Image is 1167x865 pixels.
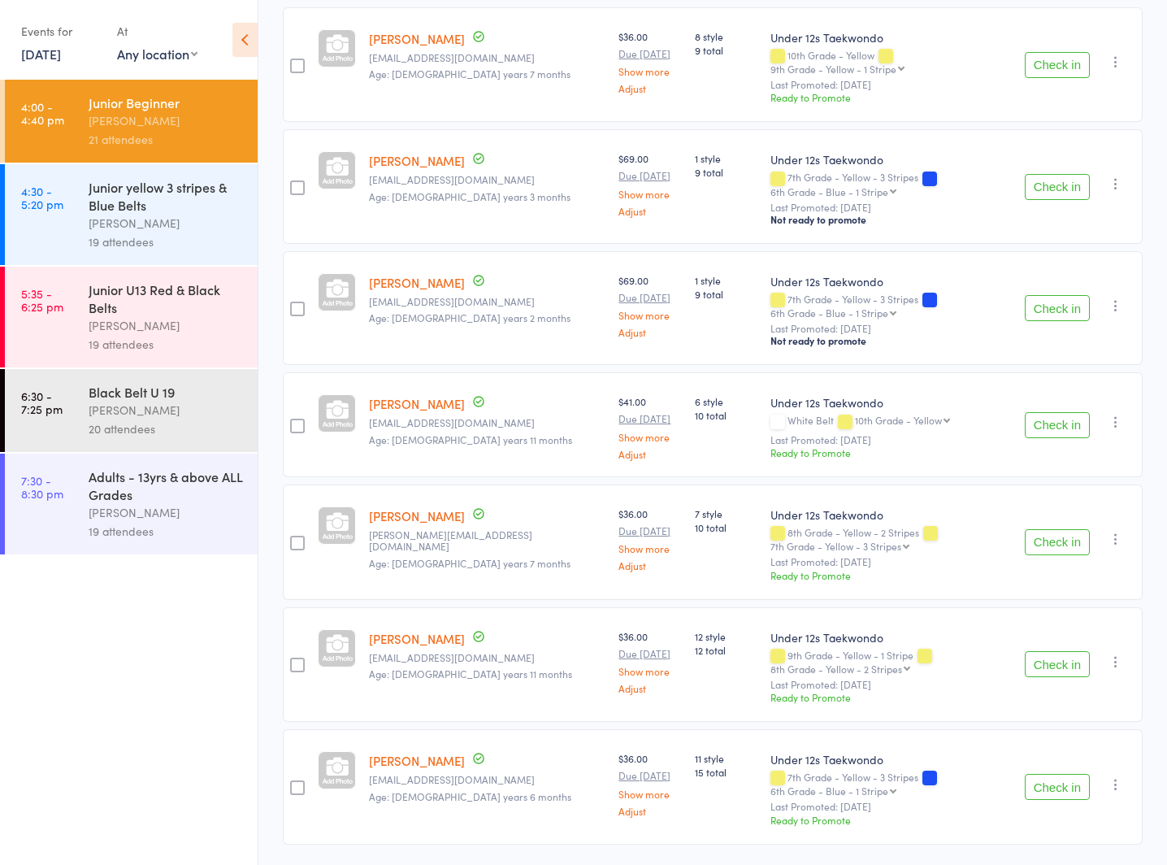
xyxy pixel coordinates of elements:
[89,419,244,438] div: 20 attendees
[1025,774,1090,800] button: Check in
[89,214,244,233] div: [PERSON_NAME]
[369,174,605,185] small: benpmillar@gmail.com
[695,165,757,179] span: 9 total
[618,648,682,659] small: Due [DATE]
[21,474,63,500] time: 7:30 - 8:30 pm
[618,29,682,93] div: $36.00
[855,415,942,425] div: 10th Grade - Yellow
[369,417,605,428] small: shibinpc@gmail.com
[770,90,1012,104] div: Ready to Promote
[369,395,465,412] a: [PERSON_NAME]
[770,751,1012,767] div: Under 12s Taekwondo
[1025,174,1090,200] button: Check in
[618,292,682,303] small: Due [DATE]
[369,52,605,63] small: jmwr@live.com.au
[770,172,1012,196] div: 7th Grade - Yellow - 3 Stripes
[1025,295,1090,321] button: Check in
[369,432,572,446] span: Age: [DEMOGRAPHIC_DATA] years 11 months
[770,415,1012,428] div: White Belt
[695,629,757,643] span: 12 style
[695,520,757,534] span: 10 total
[369,189,570,203] span: Age: [DEMOGRAPHIC_DATA] years 3 months
[770,568,1012,582] div: Ready to Promote
[770,527,1012,551] div: 8th Grade - Yellow - 2 Stripes
[695,408,757,422] span: 10 total
[369,311,570,324] span: Age: [DEMOGRAPHIC_DATA] years 2 months
[695,506,757,520] span: 7 style
[695,273,757,287] span: 1 style
[89,467,244,503] div: Adults - 13yrs & above ALL Grades
[618,683,682,693] a: Adjust
[770,506,1012,523] div: Under 12s Taekwondo
[770,323,1012,334] small: Last Promoted: [DATE]
[89,316,244,335] div: [PERSON_NAME]
[770,293,1012,318] div: 7th Grade - Yellow - 3 Stripes
[618,189,682,199] a: Show more
[618,273,682,337] div: $69.00
[1025,412,1090,438] button: Check in
[618,806,682,816] a: Adjust
[618,629,682,693] div: $36.00
[770,446,1012,459] div: Ready to Promote
[369,667,572,680] span: Age: [DEMOGRAPHIC_DATA] years 11 months
[369,789,571,803] span: Age: [DEMOGRAPHIC_DATA] years 6 months
[695,29,757,43] span: 8 style
[770,334,1012,347] div: Not ready to promote
[618,666,682,676] a: Show more
[770,785,888,796] div: 6th Grade - Blue - 1 Stripe
[369,152,465,169] a: [PERSON_NAME]
[5,454,258,554] a: 7:30 -8:30 pmAdults - 13yrs & above ALL Grades[PERSON_NAME]19 attendees
[89,130,244,149] div: 21 attendees
[21,185,63,211] time: 4:30 - 5:20 pm
[369,774,605,785] small: erangaweerakoon@yahoo.com
[618,525,682,537] small: Due [DATE]
[770,650,1012,674] div: 9th Grade - Yellow - 1 Stripe
[770,679,1012,690] small: Last Promoted: [DATE]
[618,310,682,320] a: Show more
[618,751,682,815] div: $36.00
[618,543,682,554] a: Show more
[618,506,682,571] div: $36.00
[618,48,682,59] small: Due [DATE]
[5,164,258,265] a: 4:30 -5:20 pmJunior yellow 3 stripes & Blue Belts[PERSON_NAME]19 attendees
[89,233,244,251] div: 19 attendees
[369,529,605,553] small: heather@profitedge.com.au
[618,432,682,442] a: Show more
[770,629,1012,645] div: Under 12s Taekwondo
[770,202,1012,213] small: Last Promoted: [DATE]
[618,206,682,216] a: Adjust
[618,394,682,459] div: $41.00
[5,80,258,163] a: 4:00 -4:40 pmJunior Beginner[PERSON_NAME]21 attendees
[618,789,682,799] a: Show more
[618,449,682,459] a: Adjust
[369,652,605,663] small: Janefaneco@hotmail.com
[770,213,1012,226] div: Not ready to promote
[21,45,61,63] a: [DATE]
[770,186,888,197] div: 6th Grade - Blue - 1 Stripe
[695,151,757,165] span: 1 style
[770,663,902,674] div: 8th Grade - Yellow - 2 Stripes
[1025,529,1090,555] button: Check in
[1025,52,1090,78] button: Check in
[5,369,258,452] a: 6:30 -7:25 pmBlack Belt U 19[PERSON_NAME]20 attendees
[770,273,1012,289] div: Under 12s Taekwondo
[369,67,570,80] span: Age: [DEMOGRAPHIC_DATA] years 7 months
[618,83,682,93] a: Adjust
[695,394,757,408] span: 6 style
[695,643,757,657] span: 12 total
[117,45,197,63] div: Any location
[369,296,605,307] small: benpmillar@gmail.com
[89,503,244,522] div: [PERSON_NAME]
[5,267,258,367] a: 5:35 -6:25 pmJunior U13 Red & Black Belts[PERSON_NAME]19 attendees
[369,30,465,47] a: [PERSON_NAME]
[369,752,465,769] a: [PERSON_NAME]
[369,274,465,291] a: [PERSON_NAME]
[89,93,244,111] div: Junior Beginner
[89,522,244,541] div: 19 attendees
[770,151,1012,167] div: Under 12s Taekwondo
[770,434,1012,446] small: Last Promoted: [DATE]
[770,394,1012,411] div: Under 12s Taekwondo
[770,29,1012,46] div: Under 12s Taekwondo
[21,100,64,126] time: 4:00 - 4:40 pm
[770,541,901,551] div: 7th Grade - Yellow - 3 Stripes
